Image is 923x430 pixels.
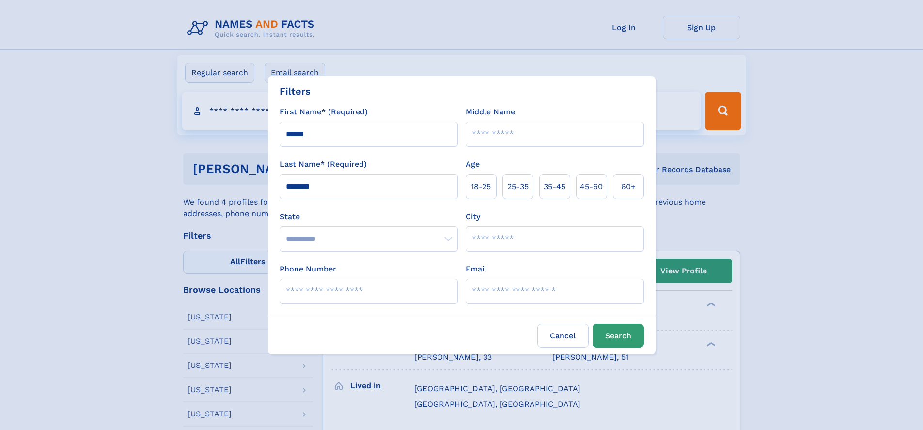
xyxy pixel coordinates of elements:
[537,324,589,348] label: Cancel
[621,181,636,192] span: 60+
[280,159,367,170] label: Last Name* (Required)
[466,159,480,170] label: Age
[507,181,529,192] span: 25‑35
[280,263,336,275] label: Phone Number
[466,263,486,275] label: Email
[580,181,603,192] span: 45‑60
[544,181,565,192] span: 35‑45
[280,106,368,118] label: First Name* (Required)
[280,211,458,223] label: State
[466,211,480,223] label: City
[280,84,311,98] div: Filters
[466,106,515,118] label: Middle Name
[593,324,644,348] button: Search
[471,181,491,192] span: 18‑25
